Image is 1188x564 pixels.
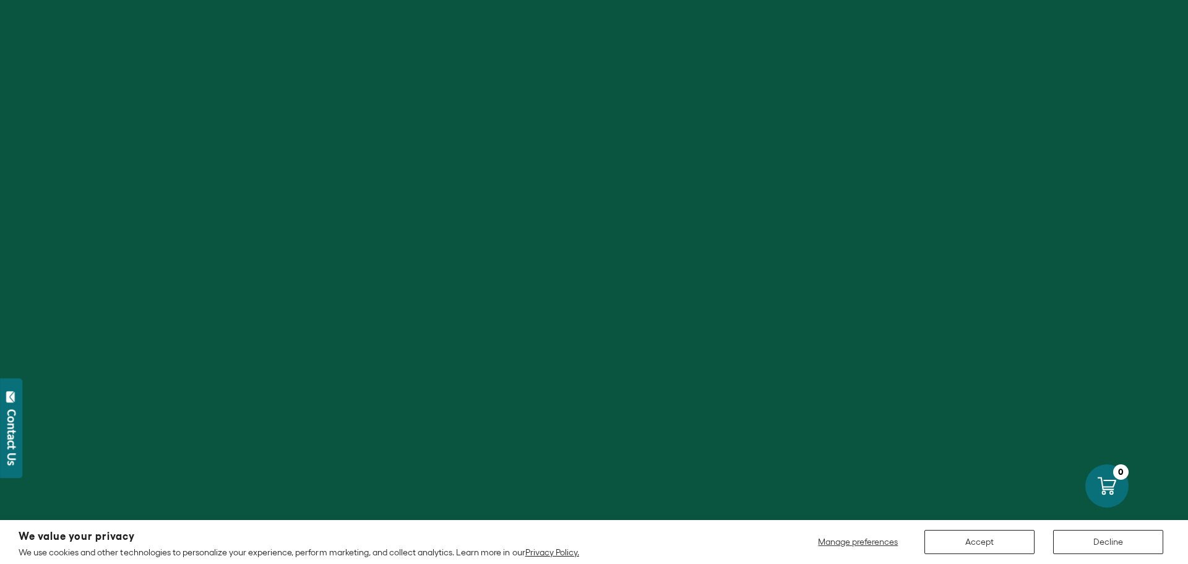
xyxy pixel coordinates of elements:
[6,409,18,466] div: Contact Us
[525,547,579,557] a: Privacy Policy.
[19,547,579,558] p: We use cookies and other technologies to personalize your experience, perform marketing, and coll...
[811,530,906,554] button: Manage preferences
[818,537,898,547] span: Manage preferences
[19,531,579,542] h2: We value your privacy
[1113,464,1129,480] div: 0
[1053,530,1163,554] button: Decline
[924,530,1035,554] button: Accept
